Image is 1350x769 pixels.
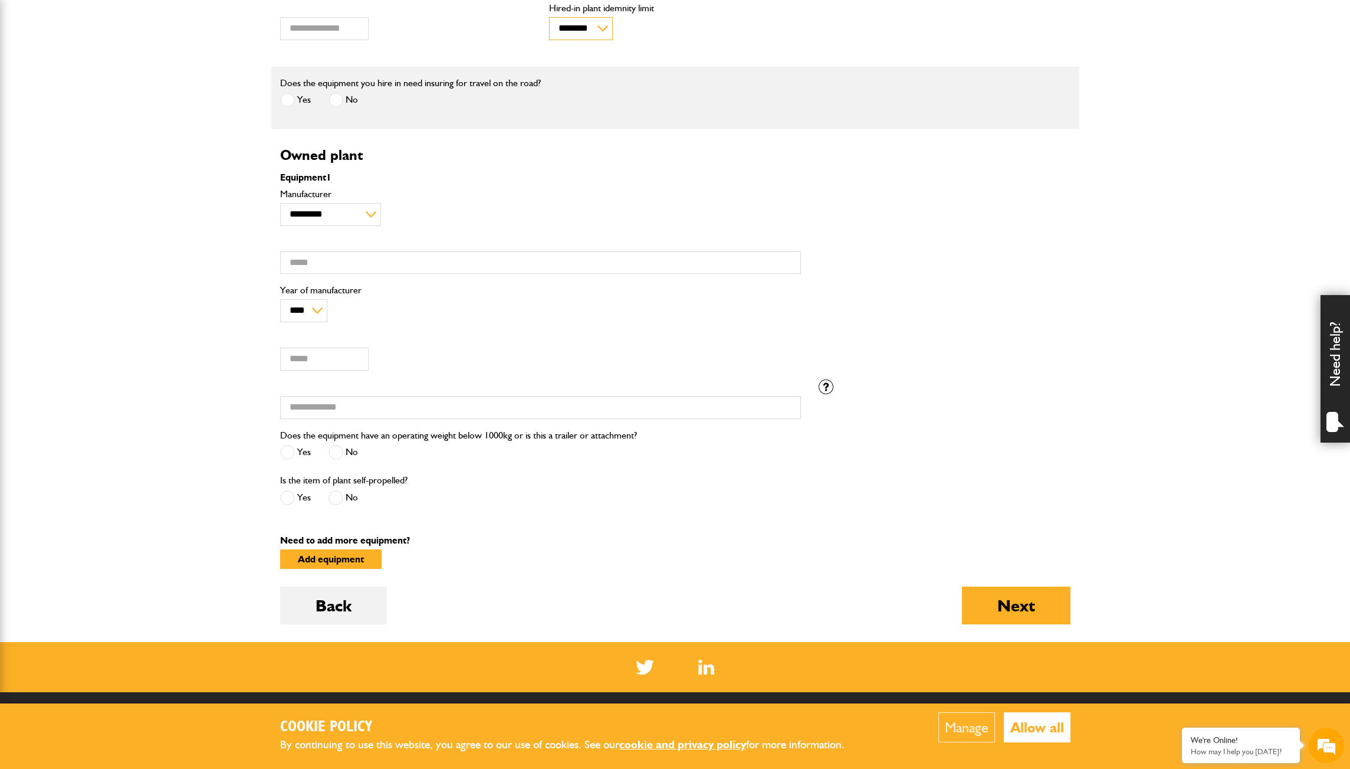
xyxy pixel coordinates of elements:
[280,587,387,624] button: Back
[938,712,995,742] button: Manage
[15,144,215,170] input: Enter your email address
[280,173,801,182] p: Equipment
[280,286,801,295] label: Year of manufacturer
[698,660,714,675] a: LinkedIn
[698,660,714,675] img: Linked In
[280,147,1070,164] h2: Owned plant
[1004,712,1070,742] button: Allow all
[280,445,311,460] label: Yes
[160,364,214,379] em: Start Chat
[280,490,311,505] label: Yes
[326,172,331,183] span: 1
[280,189,801,199] label: Manufacturer
[193,6,222,34] div: Minimize live chat window
[15,179,215,205] input: Enter your phone number
[962,587,1070,624] button: Next
[280,93,311,107] label: Yes
[329,445,358,460] label: No
[549,4,801,13] label: Hired-in plant idemnity limit
[280,549,382,569] button: Add equipment
[1191,747,1291,756] p: How may I help you today?
[1321,295,1350,443] div: Need help?
[280,431,637,440] label: Does the equipment have an operating weight below 1000kg or is this a trailer or attachment?
[61,66,198,81] div: Chat with us now
[329,93,358,107] label: No
[280,718,864,737] h2: Cookie Policy
[280,536,1070,545] p: Need to add more equipment?
[280,476,408,485] label: Is the item of plant self-propelled?
[329,490,358,505] label: No
[15,109,215,135] input: Enter your last name
[619,738,746,751] a: cookie and privacy policy
[636,660,654,675] img: Twitter
[1191,735,1291,745] div: We're Online!
[20,66,50,82] img: d_20077148190_company_1631870298795_20077148190
[280,78,541,88] label: Does the equipment you hire in need insuring for travel on the road?
[15,214,215,354] textarea: Type your message and hit 'Enter'
[280,736,864,754] p: By continuing to use this website, you agree to our use of cookies. See our for more information.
